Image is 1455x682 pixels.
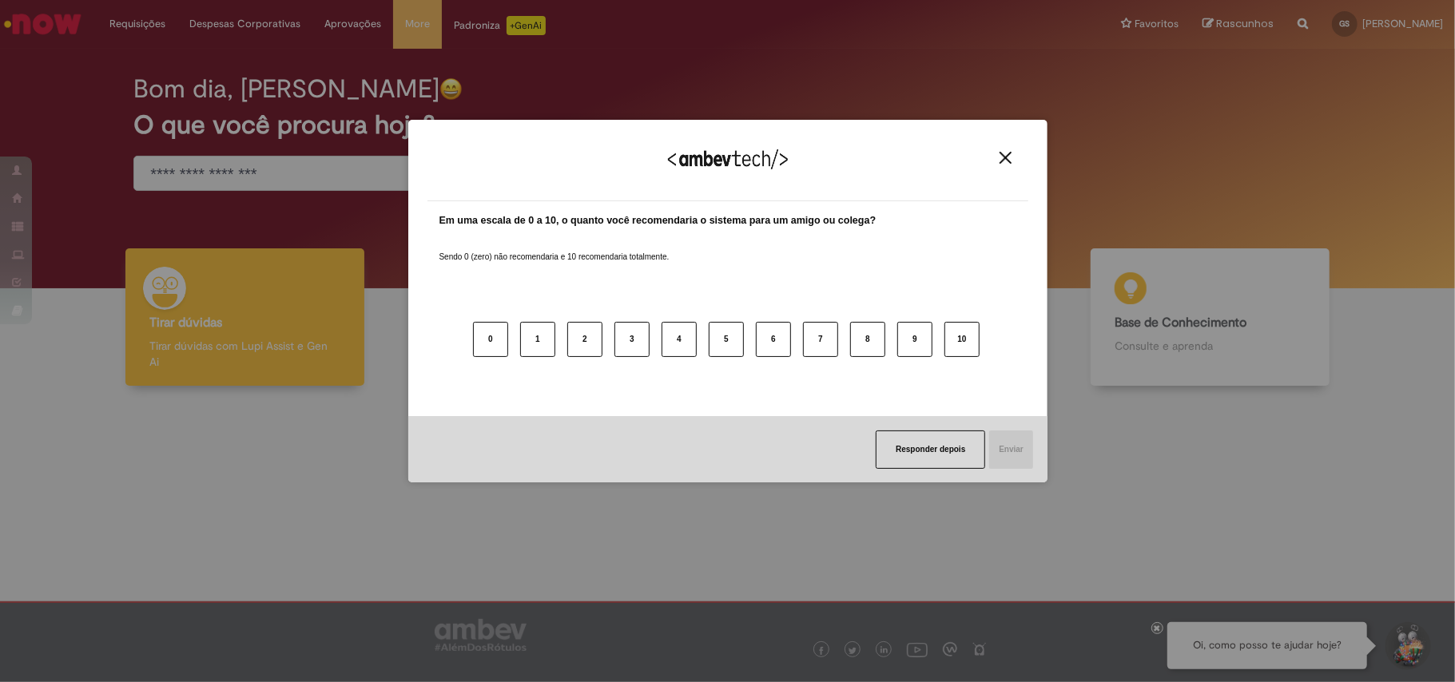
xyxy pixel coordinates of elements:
button: 4 [662,322,697,357]
button: 3 [614,322,650,357]
img: Logo Ambevtech [668,149,788,169]
button: 8 [850,322,885,357]
label: Em uma escala de 0 a 10, o quanto você recomendaria o sistema para um amigo ou colega? [439,213,877,228]
img: Close [1000,152,1012,164]
label: Sendo 0 (zero) não recomendaria e 10 recomendaria totalmente. [439,232,670,263]
button: 0 [473,322,508,357]
button: Responder depois [876,430,985,469]
button: 5 [709,322,744,357]
button: 1 [520,322,555,357]
button: 10 [944,322,980,357]
button: 2 [567,322,602,357]
button: 7 [803,322,838,357]
button: 6 [756,322,791,357]
button: 9 [897,322,932,357]
button: Close [995,151,1016,165]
